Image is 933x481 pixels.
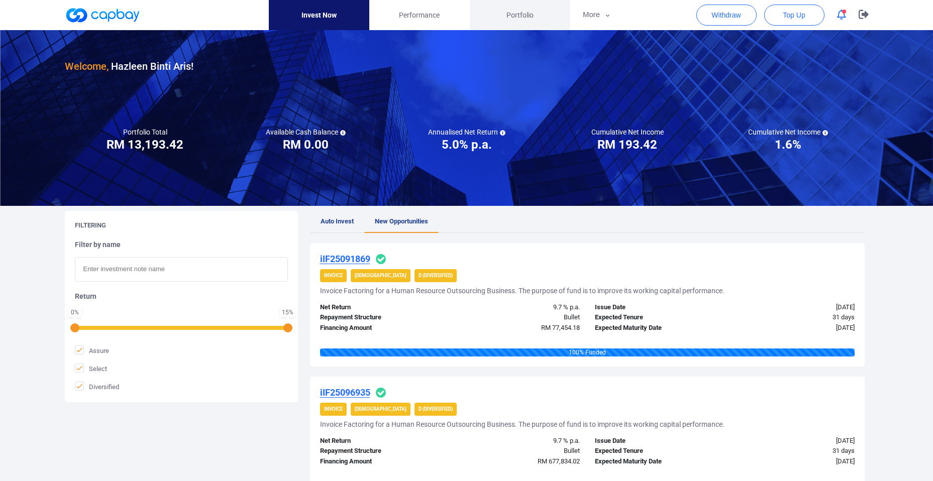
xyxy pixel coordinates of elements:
div: Bullet [450,312,587,323]
div: Issue Date [587,302,725,313]
h5: Return [75,292,288,301]
h5: Cumulative Net Income [748,128,828,137]
h5: Invoice Factoring for a Human Resource Outsourcing Business. The purpose of fund is to improve it... [320,420,724,429]
div: 15 % [282,309,293,315]
div: 31 days [724,312,862,323]
div: Issue Date [587,436,725,446]
div: 100 % Funded [320,348,855,356]
span: Welcome, [65,60,109,72]
strong: Invoice [324,273,343,278]
div: Expected Tenure [587,446,725,456]
div: [DATE] [724,302,862,313]
h3: RM 193.42 [597,137,657,153]
input: Enter investment note name [75,257,288,282]
strong: Invoice [324,406,343,412]
div: Expected Maturity Date [587,456,725,467]
div: [DATE] [724,323,862,333]
span: Portfolio [506,10,534,21]
h3: 5.0% p.a. [442,137,492,153]
span: RM 677,834.02 [538,457,580,465]
div: [DATE] [724,436,862,446]
h5: Cumulative Net Income [591,128,664,137]
button: Top Up [764,5,824,26]
h3: RM 0.00 [283,137,329,153]
div: 9.7 % p.a. [450,436,587,446]
div: 9.7 % p.a. [450,302,587,313]
button: Withdraw [696,5,757,26]
h5: Portfolio Total [123,128,167,137]
span: Assure [75,345,109,355]
strong: D (Diversified) [419,273,453,278]
div: Net Return [313,436,450,446]
h3: Hazleen Binti Aris ! [65,58,193,74]
div: Repayment Structure [313,312,450,323]
h5: Invoice Factoring for a Human Resource Outsourcing Business. The purpose of fund is to improve it... [320,286,724,295]
div: Expected Maturity Date [587,323,725,333]
span: RM 77,454.18 [541,324,580,331]
div: Financing Amount [313,456,450,467]
span: Auto Invest [321,217,354,225]
div: 0 % [70,309,80,315]
div: Net Return [313,302,450,313]
h5: Available Cash Balance [266,128,346,137]
span: Select [75,364,107,374]
span: New Opportunities [375,217,428,225]
div: [DATE] [724,456,862,467]
div: Financing Amount [313,323,450,333]
div: Bullet [450,446,587,456]
h5: Annualised Net Return [428,128,505,137]
strong: D (Diversified) [419,406,453,412]
span: Performance [399,10,440,21]
div: Repayment Structure [313,446,450,456]
u: iIF25091869 [320,254,370,264]
h5: Filtering [75,221,106,230]
span: Top Up [783,10,805,20]
h3: 1.6% [775,137,801,153]
div: Expected Tenure [587,312,725,323]
strong: [DEMOGRAPHIC_DATA] [355,273,406,278]
h5: Filter by name [75,240,288,249]
span: Diversified [75,382,119,392]
strong: [DEMOGRAPHIC_DATA] [355,406,406,412]
div: 31 days [724,446,862,456]
u: iIF25096935 [320,387,370,398]
h3: RM 13,193.42 [107,137,183,153]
